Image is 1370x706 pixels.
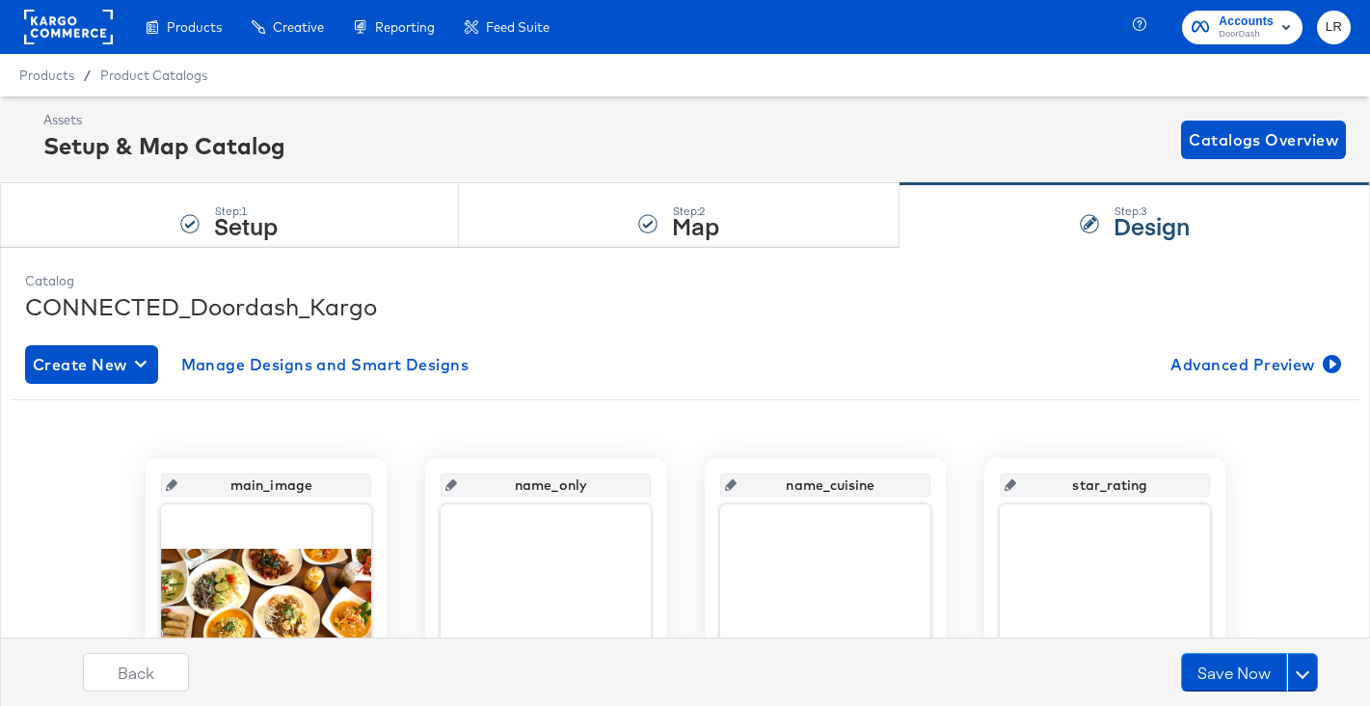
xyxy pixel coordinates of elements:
[74,68,100,83] span: /
[25,272,1345,290] div: Catalog
[19,68,74,83] span: Products
[672,204,719,218] div: Step: 2
[83,653,189,692] button: Back
[43,111,285,129] div: Assets
[174,345,477,384] button: Manage Designs and Smart Designs
[672,209,719,241] strong: Map
[375,19,435,35] span: Reporting
[1114,204,1190,218] div: Step: 3
[1181,121,1346,159] button: Catalogs Overview
[100,68,207,83] a: Product Catalogs
[1325,16,1343,39] span: LR
[33,351,150,378] span: Create New
[43,129,285,162] div: Setup & Map Catalog
[181,351,470,378] span: Manage Designs and Smart Designs
[1163,345,1345,384] button: Advanced Preview
[1170,351,1337,378] span: Advanced Preview
[1219,12,1274,32] span: Accounts
[486,19,550,35] span: Feed Suite
[1181,653,1287,692] button: Save Now
[1182,11,1303,44] button: AccountsDoorDash
[1219,27,1274,42] span: DoorDash
[25,345,158,384] button: Create New
[214,209,278,241] strong: Setup
[273,19,324,35] span: Creative
[1114,209,1190,241] strong: Design
[1317,11,1351,44] button: LR
[1189,126,1338,153] span: Catalogs Overview
[214,204,278,218] div: Step: 1
[167,19,222,35] span: Products
[25,290,1345,323] div: CONNECTED_Doordash_Kargo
